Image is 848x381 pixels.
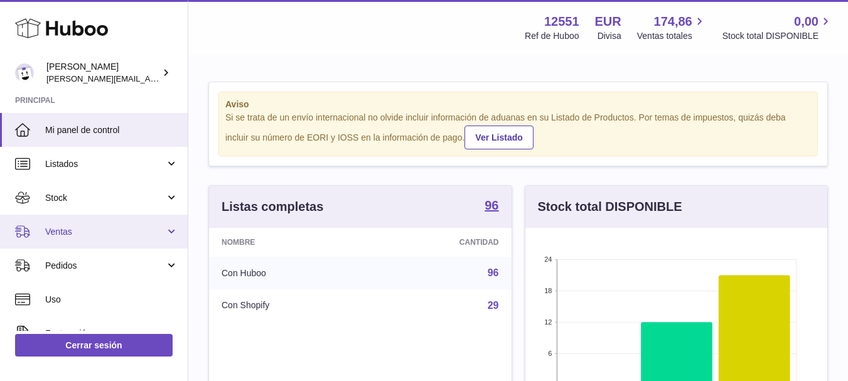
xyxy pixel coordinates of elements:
span: 174,86 [654,13,692,30]
a: Ver Listado [464,126,533,149]
img: gerardo.montoiro@cleverenterprise.es [15,63,34,82]
td: Con Huboo [209,257,370,289]
span: [PERSON_NAME][EMAIL_ADDRESS][PERSON_NAME][DOMAIN_NAME] [46,73,319,83]
strong: Aviso [225,99,811,110]
span: Facturación y pagos [45,328,165,340]
div: Si se trata de un envío internacional no olvide incluir información de aduanas en su Listado de P... [225,112,811,149]
a: 96 [488,267,499,278]
th: Nombre [209,228,370,257]
span: Stock total DISPONIBLE [722,30,833,42]
span: Stock [45,192,165,204]
strong: 96 [485,199,498,212]
a: 0,00 Stock total DISPONIBLE [722,13,833,42]
text: 12 [544,318,552,326]
a: 174,86 Ventas totales [637,13,707,42]
span: Ventas totales [637,30,707,42]
span: Mi panel de control [45,124,178,136]
td: Con Shopify [209,289,370,322]
text: 24 [544,255,552,263]
strong: EUR [595,13,621,30]
h3: Listas completas [222,198,323,215]
h3: Stock total DISPONIBLE [538,198,682,215]
a: Cerrar sesión [15,334,173,357]
div: Ref de Huboo [525,30,579,42]
span: Pedidos [45,260,165,272]
div: [PERSON_NAME] [46,61,159,85]
div: Divisa [598,30,621,42]
text: 6 [548,350,552,357]
th: Cantidad [370,228,512,257]
span: Listados [45,158,165,170]
span: Ventas [45,226,165,238]
text: 18 [544,287,552,294]
a: 96 [485,199,498,214]
a: 29 [488,300,499,311]
strong: 12551 [544,13,579,30]
span: 0,00 [794,13,818,30]
span: Uso [45,294,178,306]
